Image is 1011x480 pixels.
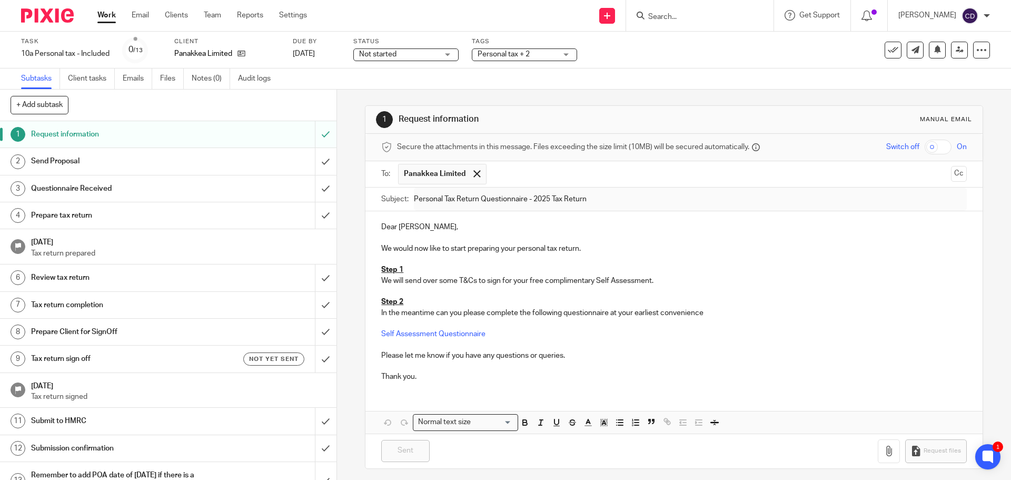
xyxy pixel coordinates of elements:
[31,351,213,367] h1: Tax return sign off
[397,142,749,152] span: Secure the attachments in this message. Files exceeding the size limit (10MB) will be secured aut...
[11,325,25,339] div: 8
[381,169,393,179] label: To:
[11,441,25,456] div: 12
[31,208,213,223] h1: Prepare tax return
[31,391,326,402] p: Tax return signed
[293,37,340,46] label: Due by
[31,181,213,197] h1: Questionnaire Received
[31,324,213,340] h1: Prepare Client for SignOff
[192,68,230,89] a: Notes (0)
[11,181,25,196] div: 3
[123,68,152,89] a: Emails
[238,68,279,89] a: Audit logs
[905,439,966,463] button: Request files
[97,10,116,21] a: Work
[293,50,315,57] span: [DATE]
[381,350,966,361] p: Please let me know if you have any questions or queries.
[21,8,74,23] img: Pixie
[11,208,25,223] div: 4
[647,13,742,22] input: Search
[478,51,530,58] span: Personal tax + 2
[381,440,430,463] input: Sent
[993,442,1003,452] div: 1
[31,270,213,286] h1: Review tax return
[31,153,213,169] h1: Send Proposal
[133,47,143,53] small: /13
[920,115,972,124] div: Manual email
[68,68,115,89] a: Client tasks
[886,142,919,152] span: Switch off
[11,414,25,428] div: 11
[11,127,25,142] div: 1
[381,222,966,232] p: Dear [PERSON_NAME],
[11,298,25,312] div: 7
[31,440,213,456] h1: Submission confirmation
[174,37,280,46] label: Client
[381,194,409,204] label: Subject:
[128,44,143,56] div: 0
[11,351,25,366] div: 9
[160,68,184,89] a: Files
[472,37,577,46] label: Tags
[381,276,966,286] p: We will send over some T&Cs to sign for your free complimentary Self Assessment.
[249,355,299,364] span: Not yet sent
[951,166,967,182] button: Cc
[21,68,60,89] a: Subtasks
[21,48,110,59] div: 10a Personal tax - Included
[174,48,232,59] p: Panakkea Limited
[11,154,25,169] div: 2
[31,297,213,313] h1: Tax return completion
[165,10,188,21] a: Clients
[21,37,110,46] label: Task
[474,417,512,428] input: Search for option
[381,308,966,318] p: In the meantime can you please complete the following questionnaire at your earliest convenience
[359,51,397,58] span: Not started
[31,413,213,429] h1: Submit to HMRC
[279,10,307,21] a: Settings
[962,7,978,24] img: svg%3E
[11,270,25,285] div: 6
[237,10,263,21] a: Reports
[376,111,393,128] div: 1
[381,243,966,254] p: We would now like to start preparing your personal tax return.
[413,414,518,430] div: Search for option
[957,142,967,152] span: On
[381,266,403,273] u: Step 1
[404,169,465,179] span: Panakkea Limited
[204,10,221,21] a: Team
[415,417,473,428] span: Normal text size
[381,371,966,382] p: Thank you.
[11,96,68,114] button: + Add subtask
[399,114,697,125] h1: Request information
[353,37,459,46] label: Status
[31,248,326,259] p: Tax return prepared
[924,447,961,455] span: Request files
[381,298,403,306] u: Step 2
[31,126,213,142] h1: Request information
[31,378,326,391] h1: [DATE]
[31,234,326,248] h1: [DATE]
[799,12,840,19] span: Get Support
[898,10,956,21] p: [PERSON_NAME]
[381,330,485,338] a: Self Assessment Questionnaire
[132,10,149,21] a: Email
